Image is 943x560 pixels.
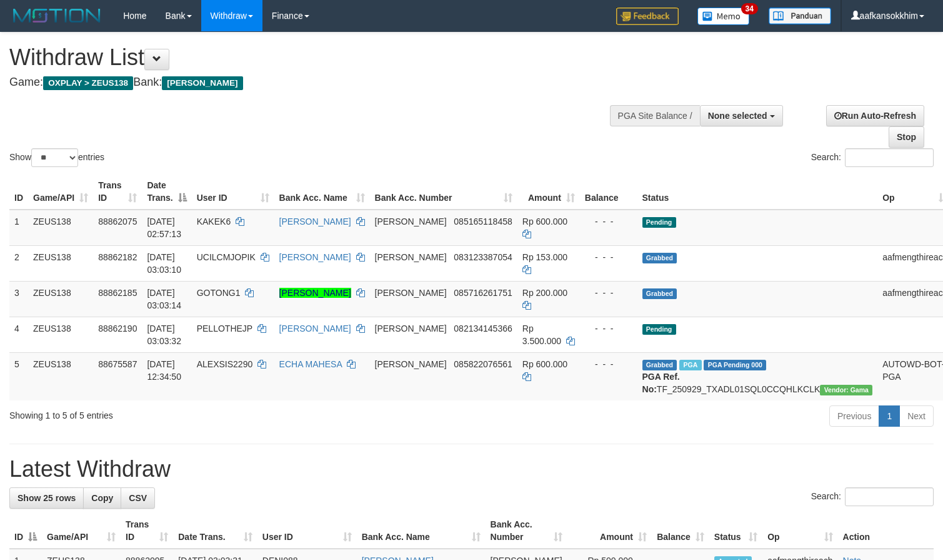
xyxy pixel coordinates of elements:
span: [DATE] 03:03:32 [147,323,181,346]
span: Pending [642,324,676,335]
label: Show entries [9,148,104,167]
th: Date Trans.: activate to sort column descending [142,174,191,210]
th: ID: activate to sort column descending [9,513,42,549]
span: Rp 600.000 [522,359,567,369]
th: Balance [580,174,637,210]
th: User ID: activate to sort column ascending [192,174,274,210]
a: [PERSON_NAME] [279,288,351,298]
span: None selected [708,111,767,121]
a: Previous [829,405,879,427]
span: PELLOTHEJP [197,323,252,333]
a: Copy [83,487,121,509]
a: ECHA MAHESA [279,359,342,369]
span: KAKEK6 [197,216,231,227]
span: [PERSON_NAME] [162,76,242,90]
span: Rp 600.000 [522,216,567,227]
th: Status: activate to sort column ascending [709,513,762,549]
span: 88862182 [98,252,137,262]
img: MOTION_logo.png [9,6,104,25]
a: [PERSON_NAME] [279,323,351,333]
th: Bank Acc. Name: activate to sort column ascending [357,513,486,549]
a: Next [899,405,934,427]
span: ALEXSIS2290 [197,359,253,369]
td: TF_250929_TXADL01SQL0CCQHLKCLK [637,352,878,400]
select: Showentries [31,148,78,167]
label: Search: [811,148,934,167]
span: OXPLAY > ZEUS138 [43,76,133,90]
div: - - - [585,215,632,228]
span: Copy 085716261751 to clipboard [454,288,512,298]
a: Run Auto-Refresh [826,105,924,126]
th: Game/API: activate to sort column ascending [42,513,121,549]
th: Balance: activate to sort column ascending [652,513,709,549]
div: PGA Site Balance / [610,105,700,126]
span: Pending [642,217,676,228]
span: 88862190 [98,323,137,333]
span: Rp 153.000 [522,252,567,262]
span: Marked by aafpengsreynich [679,360,701,370]
a: [PERSON_NAME] [279,252,351,262]
span: Vendor URL: https://trx31.1velocity.biz [820,385,872,395]
th: Bank Acc. Name: activate to sort column ascending [274,174,370,210]
a: Stop [889,126,924,148]
span: [PERSON_NAME] [375,216,447,227]
span: Rp 3.500.000 [522,323,561,346]
span: Show 25 rows [17,493,76,503]
label: Search: [811,487,934,506]
th: Bank Acc. Number: activate to sort column ascending [370,174,517,210]
td: 4 [9,317,28,352]
td: 1 [9,210,28,246]
th: Bank Acc. Number: activate to sort column ascending [486,513,568,549]
th: User ID: activate to sort column ascending [257,513,357,549]
th: Trans ID: activate to sort column ascending [93,174,142,210]
td: ZEUS138 [28,352,93,400]
span: 34 [741,3,758,14]
td: ZEUS138 [28,245,93,281]
div: Showing 1 to 5 of 5 entries [9,404,384,422]
th: Game/API: activate to sort column ascending [28,174,93,210]
th: Trans ID: activate to sort column ascending [121,513,173,549]
img: panduan.png [769,8,831,24]
span: Copy 085165118458 to clipboard [454,216,512,227]
input: Search: [845,487,934,506]
td: 3 [9,281,28,317]
span: 88862075 [98,216,137,227]
img: Feedback.jpg [616,8,679,25]
span: [DATE] 02:57:13 [147,216,181,239]
span: 88862185 [98,288,137,298]
span: GOTONG1 [197,288,241,298]
div: - - - [585,322,632,335]
span: Grabbed [642,360,677,370]
th: ID [9,174,28,210]
span: [PERSON_NAME] [375,288,447,298]
input: Search: [845,148,934,167]
a: [PERSON_NAME] [279,216,351,227]
img: Button%20Memo.svg [697,8,750,25]
span: [PERSON_NAME] [375,359,447,369]
span: CSV [129,493,147,503]
th: Amount: activate to sort column ascending [567,513,651,549]
span: [PERSON_NAME] [375,323,447,333]
span: Grabbed [642,253,677,263]
a: CSV [121,487,155,509]
td: 2 [9,245,28,281]
span: [PERSON_NAME] [375,252,447,262]
th: Action [838,513,934,549]
span: Grabbed [642,288,677,299]
h1: Withdraw List [9,45,616,70]
td: ZEUS138 [28,317,93,352]
span: Copy 083123387054 to clipboard [454,252,512,262]
div: - - - [585,287,632,299]
td: ZEUS138 [28,281,93,317]
div: - - - [585,251,632,263]
h1: Latest Withdraw [9,457,934,482]
span: Rp 200.000 [522,288,567,298]
th: Amount: activate to sort column ascending [517,174,580,210]
td: 5 [9,352,28,400]
div: - - - [585,358,632,370]
span: PGA Pending [704,360,766,370]
th: Op: activate to sort column ascending [762,513,837,549]
span: UCILCMJOPIK [197,252,256,262]
td: ZEUS138 [28,210,93,246]
span: [DATE] 12:34:50 [147,359,181,382]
